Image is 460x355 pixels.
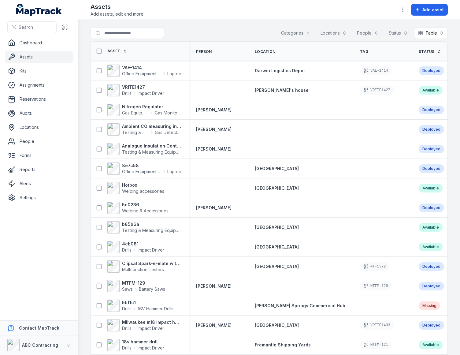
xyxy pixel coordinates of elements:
a: 4cb081DrillsImpact Driver [107,241,164,253]
span: Impact Driver [138,90,164,96]
span: [GEOGRAPHIC_DATA] [255,225,299,230]
span: Drills [122,325,132,331]
div: Deployed [419,106,444,114]
span: Gas Monitors - Methane [155,110,181,116]
a: Clipsal Spark-e-mate with Bags & AccessoriesMultifunction Testers [107,260,181,273]
a: HotboxWelding accessories [107,182,164,194]
span: Testing & Measuring Equipment [122,149,186,155]
div: Missing [419,301,440,310]
strong: VRITE1427 [122,84,164,90]
a: [PERSON_NAME] [196,205,232,211]
a: 5c0236Welding & Accessories [107,202,169,214]
span: Search [19,24,33,30]
strong: b85b6a [122,221,181,227]
strong: 5bf1c1 [122,300,173,306]
div: VRITE1433 [360,321,394,330]
span: Drills [122,345,132,351]
span: Office Equipment & IT [122,71,161,77]
a: Analogue Insulation Continuity TesterTesting & Measuring Equipment [107,143,181,155]
a: Alerts [5,177,73,190]
div: VRITE1427 [360,86,394,95]
span: Add asset [422,7,444,13]
strong: VAE-1414 [122,65,181,71]
span: Welding accessories [122,189,164,194]
strong: Clipsal Spark-e-mate with Bags & Accessories [122,260,181,267]
a: Fremantle Shipping Yards [255,342,311,348]
span: Battery Saws [139,286,165,292]
a: Ambient CO measuring instrumentTesting & Measuring EquipmentGas Detectors [107,123,181,136]
a: Assets [5,51,73,63]
a: [GEOGRAPHIC_DATA] [255,244,299,250]
strong: MTFM-129 [122,280,165,286]
a: 8e7c58Office Equipment & ITLaptop [107,163,181,175]
a: [PERSON_NAME] [196,146,232,152]
a: Reservations [5,93,73,105]
a: [PERSON_NAME] Springs Commercial Hub [255,303,345,309]
span: [GEOGRAPHIC_DATA] [255,323,299,328]
span: Saws [122,286,133,292]
span: [GEOGRAPHIC_DATA] [255,244,299,249]
a: VRITE1427DrillsImpact Driver [107,84,164,96]
a: [PERSON_NAME] [196,322,232,328]
div: Deployed [419,125,444,134]
a: Milwaukee m18 impact hammer drillDrillsImpact Driver [107,319,181,331]
a: [PERSON_NAME]'s house [255,87,309,93]
a: MTFM-129SawsBattery Saws [107,280,165,292]
div: Deployed [419,321,444,330]
span: Drills [122,247,132,253]
span: Testing & Measuring Equipment [122,228,186,233]
a: Reports [5,163,73,176]
h2: Assets [91,2,144,11]
a: Darwin Logistics Depot [255,68,305,74]
strong: Milwaukee m18 impact hammer drill [122,319,181,325]
span: [GEOGRAPHIC_DATA] [255,166,299,171]
span: Gas Equipment [122,110,149,116]
button: Categories [277,27,314,39]
a: Dashboard [5,37,73,49]
span: Multifunction Testers [122,267,164,272]
a: Assignments [5,79,73,91]
div: Deployed [419,204,444,212]
span: Impact Driver [138,345,164,351]
span: Status [419,49,435,54]
span: Office Equipment & IT [122,169,161,175]
span: Laptop [167,71,181,77]
div: MT-1372 [360,262,389,271]
a: [PERSON_NAME] [196,126,232,133]
strong: Ambient CO measuring instrument [122,123,181,129]
a: Locations [5,121,73,133]
span: Impact Driver [138,247,164,253]
span: Add assets, edit and more. [91,11,144,17]
button: Search [7,21,57,33]
div: Available [419,184,443,192]
div: Deployed [419,66,444,75]
span: Location [255,49,275,54]
div: Available [419,341,443,349]
div: Available [419,243,443,251]
strong: 5c0236 [122,202,169,208]
span: Gas Detectors [155,129,181,136]
strong: 4cb081 [122,241,164,247]
button: Locations [317,27,351,39]
span: Impact Driver [138,325,164,331]
div: Deployed [419,145,444,153]
a: [GEOGRAPHIC_DATA] [255,185,299,191]
strong: Nitrogen Regulator [122,104,181,110]
a: [GEOGRAPHIC_DATA] [255,263,299,270]
div: Deployed [419,262,444,271]
span: [GEOGRAPHIC_DATA] [255,185,299,191]
span: [PERSON_NAME] Springs Commercial Hub [255,303,345,308]
span: Drills [122,90,132,96]
a: [PERSON_NAME] [196,107,232,113]
a: Status [419,49,441,54]
span: Person [196,49,212,54]
span: Asset [107,49,121,54]
div: VAE-1414 [360,66,392,75]
a: Nitrogen RegulatorGas EquipmentGas Monitors - Methane [107,104,181,116]
a: People [5,135,73,148]
strong: Hotbox [122,182,164,188]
